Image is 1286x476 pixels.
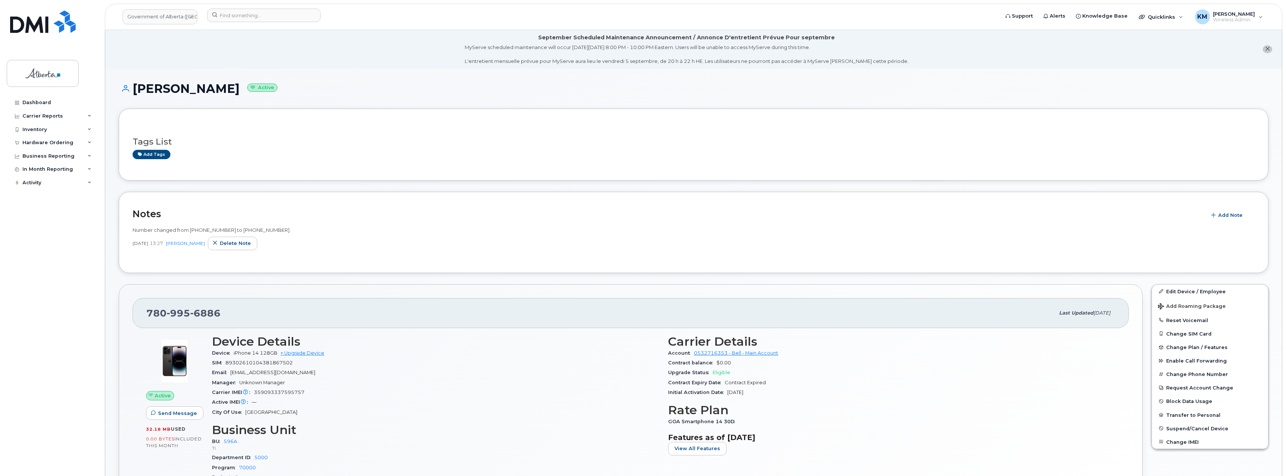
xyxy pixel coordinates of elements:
span: [DATE] [133,240,148,246]
span: Eligible [713,370,730,375]
h3: Device Details [212,335,659,348]
span: Active IMEI [212,399,252,405]
span: iPhone 14 128GB [234,350,277,356]
button: Change Plan / Features [1152,340,1268,354]
h2: Notes [133,208,1202,219]
h3: Business Unit [212,423,659,437]
span: 359093337595757 [254,389,304,395]
button: Add Roaming Package [1152,298,1268,313]
button: Add Note [1206,209,1249,222]
span: [GEOGRAPHIC_DATA] [245,409,297,415]
img: image20231002-3703462-njx0qo.jpeg [152,339,197,383]
a: 596A [224,439,237,444]
span: Device [212,350,234,356]
span: 13:27 [150,240,163,246]
button: Reset Voicemail [1152,313,1268,327]
span: 0.00 Bytes [146,436,175,442]
button: Transfer to Personal [1152,408,1268,422]
span: Last updated [1059,310,1094,316]
button: Change SIM Card [1152,327,1268,340]
span: used [171,426,186,432]
span: 6886 [190,307,221,319]
span: — [252,399,257,405]
button: Change Phone Number [1152,367,1268,381]
button: Block Data Usage [1152,394,1268,408]
span: Number changed from [PHONE_NUMBER] to [PHONE_NUMBER]. [133,227,291,233]
span: Contract balance [668,360,716,366]
a: 70000 [239,465,256,470]
span: included this month [146,436,202,448]
span: $0.00 [716,360,731,366]
span: [EMAIL_ADDRESS][DOMAIN_NAME] [230,370,315,375]
a: Add tags [133,150,170,159]
button: Delete note [208,237,257,250]
div: MyServe scheduled maintenance will occur [DATE][DATE] 8:00 PM - 10:00 PM Eastern. Users will be u... [465,44,909,65]
span: Carrier IMEI [212,389,254,395]
span: Active [155,392,171,399]
span: BU [212,439,224,444]
span: GOA Smartphone 14 30D [668,419,738,424]
span: 780 [146,307,221,319]
span: Contract Expiry Date [668,380,725,385]
span: Add Note [1218,212,1243,219]
span: Change Plan / Features [1166,345,1228,350]
span: Send Message [158,410,197,417]
p: TI [212,445,659,451]
span: [DATE] [1094,310,1110,316]
span: Account [668,350,694,356]
span: Unknown Manager [239,380,285,385]
span: Manager [212,380,239,385]
button: close notification [1263,45,1272,53]
button: Suspend/Cancel Device [1152,422,1268,435]
span: Suspend/Cancel Device [1166,425,1228,431]
span: SIM [212,360,225,366]
span: [DATE] [727,389,743,395]
button: Enable Call Forwarding [1152,354,1268,367]
span: Email [212,370,230,375]
button: View All Features [668,442,727,455]
button: Send Message [146,406,203,420]
span: Enable Call Forwarding [1166,358,1227,364]
span: 89302610104381867502 [225,360,293,366]
span: Initial Activation Date [668,389,727,395]
span: 995 [167,307,190,319]
button: Request Account Change [1152,381,1268,394]
a: 0532716353 - Bell - Main Account [694,350,778,356]
span: Program [212,465,239,470]
span: Contract Expired [725,380,766,385]
a: + Upgrade Device [280,350,324,356]
a: [PERSON_NAME] [166,240,205,246]
button: Change IMEI [1152,435,1268,449]
h3: Features as of [DATE] [668,433,1115,442]
span: Delete note [220,240,251,247]
span: 32.18 MB [146,427,171,432]
span: Add Roaming Package [1158,303,1226,310]
span: Upgrade Status [668,370,713,375]
a: 5000 [254,455,268,460]
h3: Tags List [133,137,1255,146]
h1: [PERSON_NAME] [119,82,1268,95]
h3: Rate Plan [668,403,1115,417]
span: Department ID [212,455,254,460]
span: View All Features [674,445,720,452]
small: Active [247,84,277,92]
a: Edit Device / Employee [1152,285,1268,298]
div: September Scheduled Maintenance Announcement / Annonce D'entretient Prévue Pour septembre [538,34,835,42]
span: City Of Use [212,409,245,415]
h3: Carrier Details [668,335,1115,348]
